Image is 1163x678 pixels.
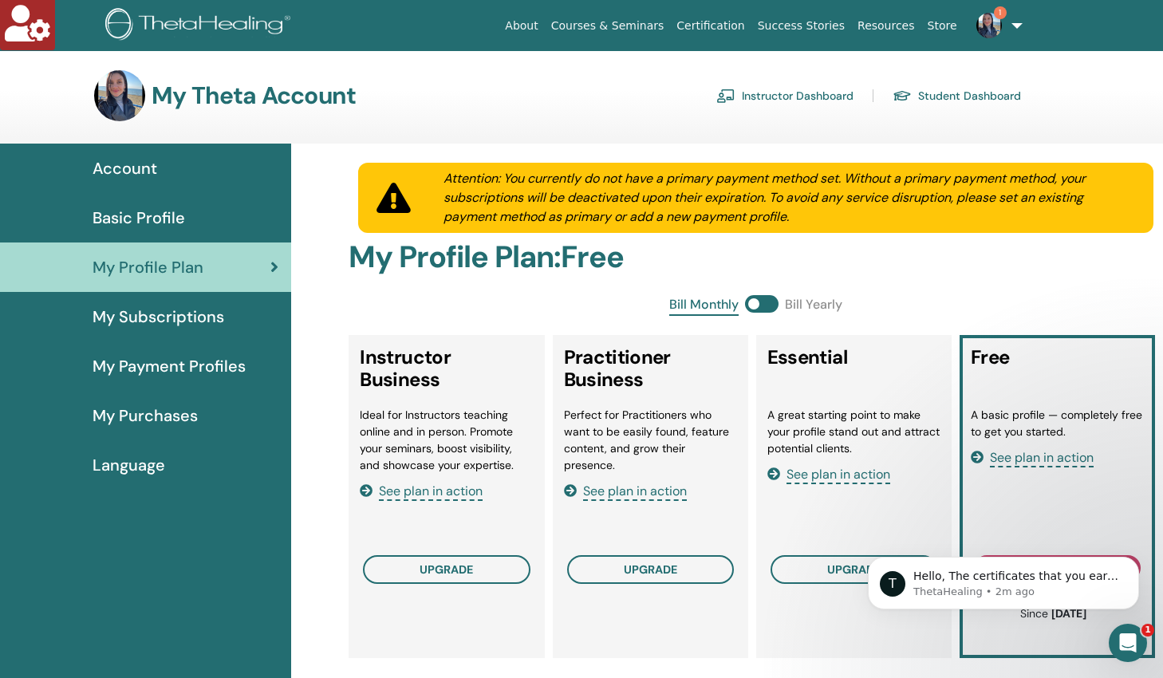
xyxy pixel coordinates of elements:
a: Store [921,11,964,41]
span: My Purchases [93,404,198,428]
span: 1 [1141,624,1154,637]
button: upgrade [567,555,734,584]
a: Certification [670,11,751,41]
a: Success Stories [751,11,851,41]
li: A basic profile — completely free to get you started. [971,407,1144,440]
a: Courses & Seminars [545,11,671,41]
img: default.jpg [94,70,145,121]
span: My Payment Profiles [93,354,246,378]
span: Basic Profile [93,206,185,230]
iframe: Intercom live chat [1109,624,1147,662]
a: See plan in action [767,466,890,483]
img: default.jpg [976,13,1002,38]
span: upgrade [827,562,881,577]
span: My Profile Plan [93,255,203,279]
span: 1 [994,6,1007,19]
span: Bill Yearly [785,295,842,316]
img: graduation-cap.svg [893,89,912,103]
span: Bill Monthly [669,295,739,316]
img: chalkboard-teacher.svg [716,89,735,103]
li: Perfect for Practitioners who want to be easily found, feature content, and grow their presence. [564,407,737,474]
span: My Subscriptions [93,305,224,329]
span: upgrade [624,562,677,577]
span: See plan in action [379,483,483,501]
a: About [499,11,544,41]
span: Account [93,156,157,180]
h2: My Profile Plan : Free [349,239,1163,276]
img: logo.png [105,8,296,44]
a: Student Dashboard [893,83,1021,108]
a: Resources [851,11,921,41]
a: See plan in action [971,449,1094,466]
li: Ideal for Instructors teaching online and in person. Promote your seminars, boost visibility, and... [360,407,533,474]
a: Instructor Dashboard [716,83,854,108]
span: See plan in action [583,483,687,501]
span: upgrade [420,562,473,577]
span: See plan in action [990,449,1094,467]
li: A great starting point to make your profile stand out and attract potential clients. [767,407,940,457]
a: See plan in action [564,483,687,499]
button: upgrade [363,555,530,584]
h3: My Theta Account [152,81,356,110]
a: See plan in action [360,483,483,499]
iframe: Intercom notifications message [844,523,1163,635]
div: Attention: You currently do not have a primary payment method set. Without a primary payment meth... [424,169,1153,227]
span: See plan in action [787,466,890,484]
span: Language [93,453,165,477]
button: upgrade [771,555,937,584]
